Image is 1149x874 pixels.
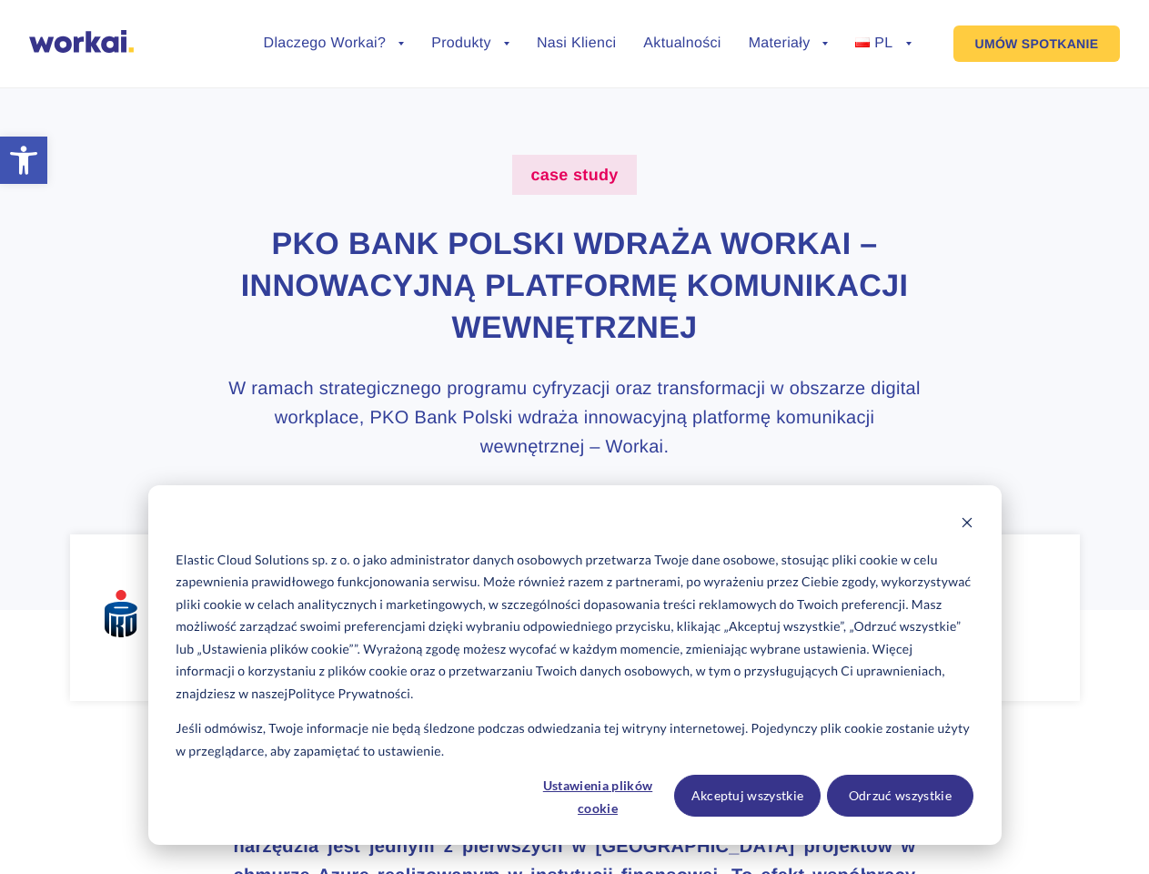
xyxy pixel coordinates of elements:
[148,485,1002,845] div: Cookie banner
[264,36,405,51] a: Dlaczego Workai?
[643,36,721,51] a: Aktualności
[827,775,973,817] button: Odrzuć wszystkie
[528,775,668,817] button: Ustawienia plików cookie
[855,36,911,51] a: PL
[874,36,892,51] span: PL
[221,224,928,350] h1: PKO Bank Polski wdraża Workai – innowacyjną platformę komunikacji wewnętrznej
[953,25,1121,62] a: UMÓW SPOTKANIE
[512,155,636,195] label: case study
[674,775,821,817] button: Akceptuj wszystkie
[176,549,973,706] p: Elastic Cloud Solutions sp. z o. o jako administrator danych osobowych przetwarza Twoje dane osob...
[431,36,509,51] a: Produkty
[749,36,829,51] a: Materiały
[288,683,414,706] a: Polityce Prywatności.
[221,374,928,462] h3: W ramach strategicznego programu cyfryzacji oraz transformacji w obszarze digital workplace, PKO ...
[961,513,973,536] button: Dismiss cookie banner
[537,36,616,51] a: Nasi Klienci
[176,717,973,762] p: Jeśli odmówisz, Twoje informacje nie będą śledzone podczas odwiedzania tej witryny internetowej. ...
